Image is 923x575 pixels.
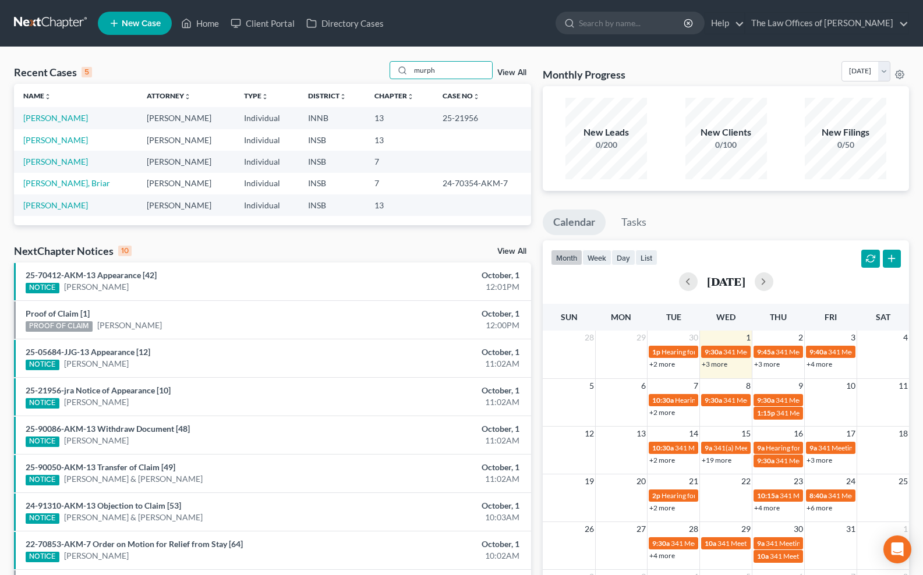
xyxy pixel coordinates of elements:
div: 12:01PM [363,281,519,293]
button: week [582,250,611,265]
span: 27 [635,522,647,536]
span: Fri [825,312,837,322]
span: 14 [688,427,699,441]
a: 25-05684-JJG-13 Appearance [12] [26,347,150,357]
div: NOTICE [26,283,59,293]
a: +2 more [649,360,675,368]
a: Help [705,13,744,34]
a: The Law Offices of [PERSON_NAME] [745,13,908,34]
a: 25-90050-AKM-13 Transfer of Claim [49] [26,462,175,472]
div: October, 1 [363,308,519,320]
a: +2 more [649,408,675,417]
a: [PERSON_NAME] [23,135,88,145]
td: 13 [365,129,433,151]
span: 9:30a [652,539,670,548]
span: 341 Meeting for [PERSON_NAME] [776,396,880,404]
div: 11:02AM [363,473,519,485]
a: Case Nounfold_more [443,91,480,100]
a: View All [497,247,526,255]
span: Hearing for [PERSON_NAME] [675,396,766,404]
span: 9:30a [705,347,722,356]
a: Directory Cases [300,13,390,34]
td: [PERSON_NAME] [137,129,235,151]
a: +3 more [702,360,727,368]
a: +19 more [702,456,731,464]
a: [PERSON_NAME] [64,396,129,408]
span: 2 [797,331,804,345]
span: 28 [583,331,595,345]
td: 24-70354-AKM-7 [433,173,531,194]
a: Nameunfold_more [23,91,51,100]
span: 341 Meeting for [PERSON_NAME] [818,443,923,452]
a: Tasks [611,210,657,235]
a: +4 more [754,503,780,512]
a: Typeunfold_more [244,91,268,100]
span: 341 Meeting for [PERSON_NAME] [717,539,822,548]
span: 341 Meeting for [PERSON_NAME] [776,456,880,465]
div: October, 1 [363,385,519,396]
div: Open Intercom Messenger [883,535,911,563]
span: 19 [583,474,595,488]
div: 5 [82,67,92,77]
a: Calendar [543,210,606,235]
span: 17 [845,427,857,441]
div: 10:02AM [363,550,519,562]
a: Attorneyunfold_more [147,91,191,100]
td: INSB [299,173,366,194]
span: 341 Meeting for [PERSON_NAME] [766,539,871,548]
span: 10 [845,379,857,393]
div: October, 1 [363,423,519,435]
span: Sun [561,312,578,322]
a: [PERSON_NAME] & [PERSON_NAME] [64,512,203,523]
a: 25-90086-AKM-13 Withdraw Document [48] [26,424,190,434]
span: 30 [793,522,804,536]
span: Hearing for [PERSON_NAME] [662,491,752,500]
i: unfold_more [184,93,191,100]
a: +4 more [807,360,832,368]
div: 0/100 [685,139,767,151]
div: 0/200 [565,139,647,151]
input: Search by name... [411,62,492,79]
td: 25-21956 [433,107,531,129]
td: INSB [299,194,366,216]
div: October, 1 [363,346,519,358]
span: 24 [845,474,857,488]
span: 1p [652,347,660,356]
a: +3 more [754,360,780,368]
span: 2p [652,491,660,500]
span: 4 [902,331,909,345]
div: NOTICE [26,436,59,447]
span: 1 [902,522,909,536]
a: Client Portal [225,13,300,34]
button: day [611,250,635,265]
a: [PERSON_NAME] [64,358,129,370]
span: 341 Meeting for [PERSON_NAME] & [PERSON_NAME] [675,443,841,452]
td: [PERSON_NAME] [137,151,235,172]
span: 341 Meeting for [PERSON_NAME] [723,347,828,356]
a: [PERSON_NAME] [64,550,129,562]
a: Chapterunfold_more [374,91,414,100]
div: 11:02AM [363,396,519,408]
td: [PERSON_NAME] [137,107,235,129]
span: 10:30a [652,396,674,404]
i: unfold_more [44,93,51,100]
td: 7 [365,173,433,194]
span: 26 [583,522,595,536]
div: October, 1 [363,269,519,281]
span: 9:30a [705,396,722,404]
a: 22-70853-AKM-7 Order on Motion for Relief from Stay [64] [26,539,243,549]
span: Thu [770,312,787,322]
div: New Filings [805,126,886,139]
span: 31 [845,522,857,536]
td: INNB [299,107,366,129]
td: Individual [235,107,299,129]
div: NOTICE [26,360,59,370]
a: Proof of Claim [1] [26,308,90,318]
span: 22 [740,474,752,488]
span: 30 [688,331,699,345]
span: 29 [635,331,647,345]
div: 0/50 [805,139,886,151]
a: 25-70412-AKM-13 Appearance [42] [26,270,157,280]
div: NOTICE [26,513,59,524]
a: 24-91310-AKM-13 Objection to Claim [53] [26,501,181,510]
